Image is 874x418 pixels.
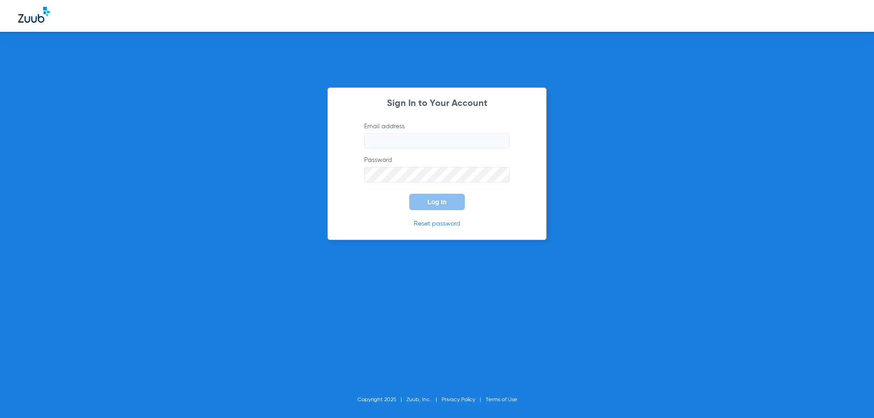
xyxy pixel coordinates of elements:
li: Zuub, Inc. [407,395,442,404]
input: Password [364,167,510,182]
h2: Sign In to Your Account [351,99,523,108]
span: Log In [427,198,447,206]
img: Zuub Logo [18,7,50,23]
a: Terms of Use [486,397,517,403]
a: Privacy Policy [442,397,475,403]
label: Email address [364,122,510,149]
a: Reset password [414,221,460,227]
button: Log In [409,194,465,210]
label: Password [364,156,510,182]
li: Copyright 2025 [357,395,407,404]
input: Email address [364,133,510,149]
